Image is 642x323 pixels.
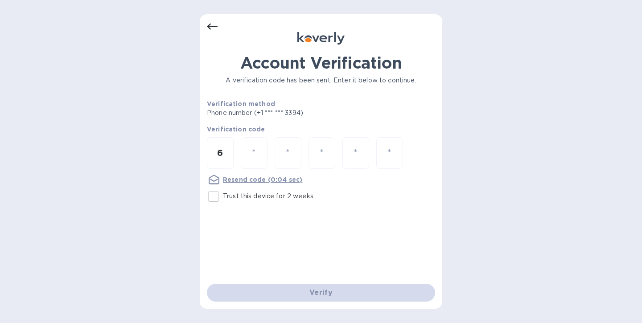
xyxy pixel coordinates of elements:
[207,108,371,118] p: Phone number (+1 *** *** 3394)
[207,125,435,134] p: Verification code
[207,53,435,72] h1: Account Verification
[223,176,302,183] u: Resend code (0:04 sec)
[207,76,435,85] p: A verification code has been sent. Enter it below to continue.
[223,192,313,201] p: Trust this device for 2 weeks
[207,100,275,107] b: Verification method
